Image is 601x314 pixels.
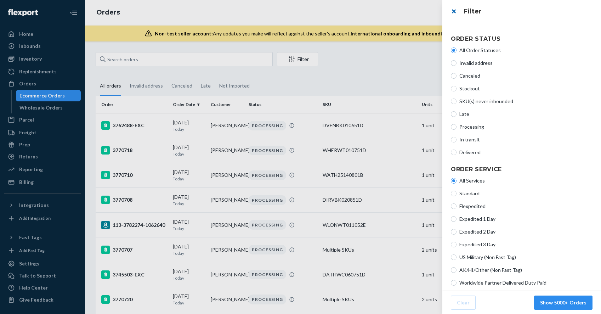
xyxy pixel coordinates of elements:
[459,279,593,286] span: Worldwide Partner Delivered Duty Paid
[451,60,457,66] input: Invalid address
[451,124,457,130] input: Processing
[459,228,593,235] span: Expedited 2 Day
[459,72,593,79] span: Canceled
[451,280,457,286] input: Worldwide Partner Delivered Duty Paid
[459,60,593,67] span: Invalid address
[459,111,593,118] span: Late
[451,254,457,260] input: US Military (Non Fast Tag)
[451,216,457,222] input: Expedited 1 Day
[451,35,593,43] h4: Order Status
[17,5,31,11] span: Chat
[459,241,593,248] span: Expedited 3 Day
[534,296,593,310] button: Show 5000+ Orders
[459,85,593,92] span: Stockout
[459,267,593,274] span: AK/HI/Other (Non Fast Tag)
[451,86,457,91] input: Stockout
[451,191,457,196] input: Standard
[459,203,593,210] span: Flexpedited
[451,203,457,209] input: Flexpedited
[451,242,457,247] input: Expedited 3 Day
[459,177,593,184] span: All Services
[459,215,593,223] span: Expedited 1 Day
[451,178,457,184] input: All Services
[451,229,457,235] input: Expedited 2 Day
[464,7,593,16] h3: Filter
[451,47,457,53] input: All Order Statuses
[459,149,593,156] span: Delivered
[451,267,457,273] input: AK/HI/Other (Non Fast Tag)
[451,111,457,117] input: Late
[451,99,457,104] input: SKU(s) never inbounded
[459,47,593,54] span: All Order Statuses
[451,150,457,155] input: Delivered
[451,165,593,174] h4: Order Service
[459,123,593,130] span: Processing
[459,98,593,105] span: SKU(s) never inbounded
[451,296,476,310] button: Clear
[451,73,457,79] input: Canceled
[451,137,457,142] input: In transit
[459,190,593,197] span: Standard
[459,136,593,143] span: In transit
[459,254,593,261] span: US Military (Non Fast Tag)
[447,4,461,18] button: close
